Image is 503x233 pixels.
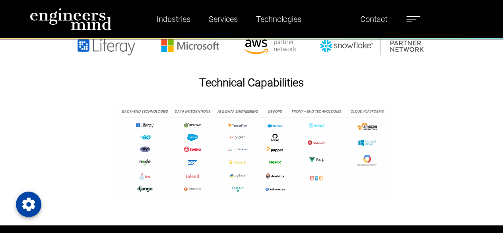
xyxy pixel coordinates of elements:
[253,10,305,28] a: Technologies
[30,8,112,30] img: logo
[109,101,394,199] img: logos
[357,10,390,28] a: Contact
[63,37,440,56] img: logos
[153,10,194,28] a: Industries
[206,10,241,28] a: Services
